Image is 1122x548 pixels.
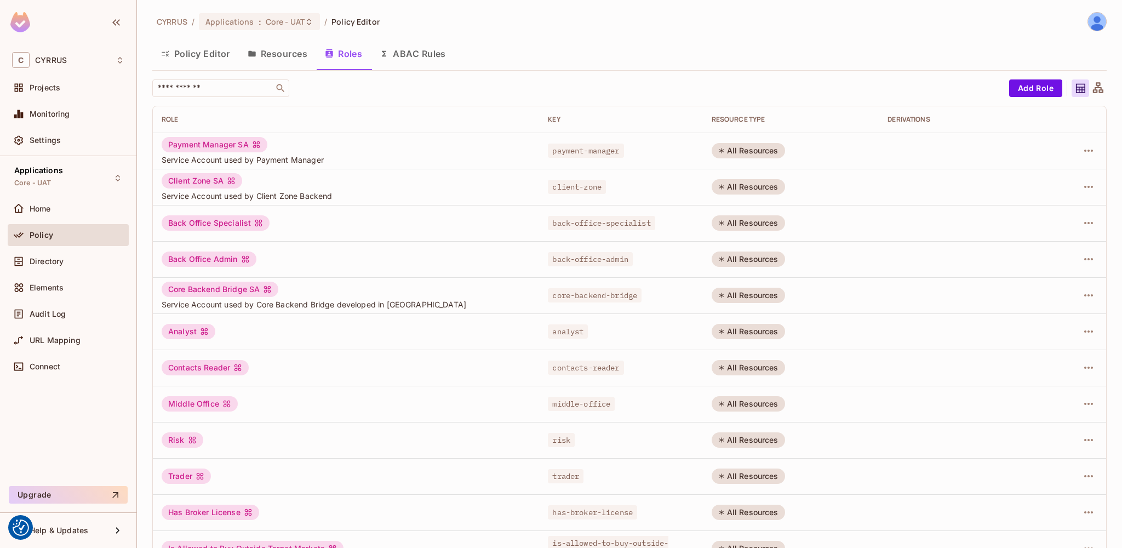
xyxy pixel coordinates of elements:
[548,505,637,520] span: has-broker-license
[162,252,256,267] div: Back Office Admin
[162,115,530,124] div: Role
[712,396,785,412] div: All Resources
[266,16,305,27] span: Core - UAT
[548,433,575,447] span: risk
[1088,13,1106,31] img: Antonín Lavička
[548,144,623,158] span: payment-manager
[316,40,371,67] button: Roles
[548,469,583,483] span: trader
[14,179,51,187] span: Core - UAT
[162,396,238,412] div: Middle Office
[162,215,270,231] div: Back Office Specialist
[13,520,29,536] img: Revisit consent button
[162,299,530,310] span: Service Account used by Core Backend Bridge developed in [GEOGRAPHIC_DATA]
[162,137,267,152] div: Payment Manager SA
[548,324,588,339] span: analyst
[30,283,64,292] span: Elements
[712,324,785,339] div: All Resources
[35,56,67,65] span: Workspace: CYRRUS
[712,505,785,520] div: All Resources
[30,83,60,92] span: Projects
[548,180,606,194] span: client-zone
[712,360,785,375] div: All Resources
[30,136,61,145] span: Settings
[712,179,785,195] div: All Resources
[30,362,60,371] span: Connect
[30,336,81,345] span: URL Mapping
[712,432,785,448] div: All Resources
[888,115,1029,124] div: Derivations
[1009,79,1062,97] button: Add Role
[371,40,455,67] button: ABAC Rules
[30,231,53,239] span: Policy
[324,16,327,27] li: /
[30,526,88,535] span: Help & Updates
[712,215,785,231] div: All Resources
[14,166,63,175] span: Applications
[548,361,623,375] span: contacts-reader
[712,288,785,303] div: All Resources
[30,310,66,318] span: Audit Log
[162,505,259,520] div: Has Broker License
[192,16,194,27] li: /
[548,252,633,266] span: back-office-admin
[162,191,530,201] span: Service Account used by Client Zone Backend
[162,469,211,484] div: Trader
[712,115,871,124] div: RESOURCE TYPE
[152,40,239,67] button: Policy Editor
[162,360,249,375] div: Contacts Reader
[30,110,70,118] span: Monitoring
[162,432,203,448] div: Risk
[239,40,316,67] button: Resources
[548,397,615,411] span: middle-office
[10,12,30,32] img: SReyMgAAAABJRU5ErkJggg==
[258,18,262,26] span: :
[205,16,254,27] span: Applications
[30,204,51,213] span: Home
[30,257,64,266] span: Directory
[331,16,380,27] span: Policy Editor
[712,252,785,267] div: All Resources
[162,155,530,165] span: Service Account used by Payment Manager
[162,173,242,189] div: Client Zone SA
[712,143,785,158] div: All Resources
[12,52,30,68] span: C
[548,115,694,124] div: Key
[9,486,128,504] button: Upgrade
[548,216,655,230] span: back-office-specialist
[157,16,187,27] span: the active workspace
[712,469,785,484] div: All Resources
[13,520,29,536] button: Consent Preferences
[162,324,215,339] div: Analyst
[548,288,642,302] span: core-backend-bridge
[162,282,278,297] div: Core Backend Bridge SA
